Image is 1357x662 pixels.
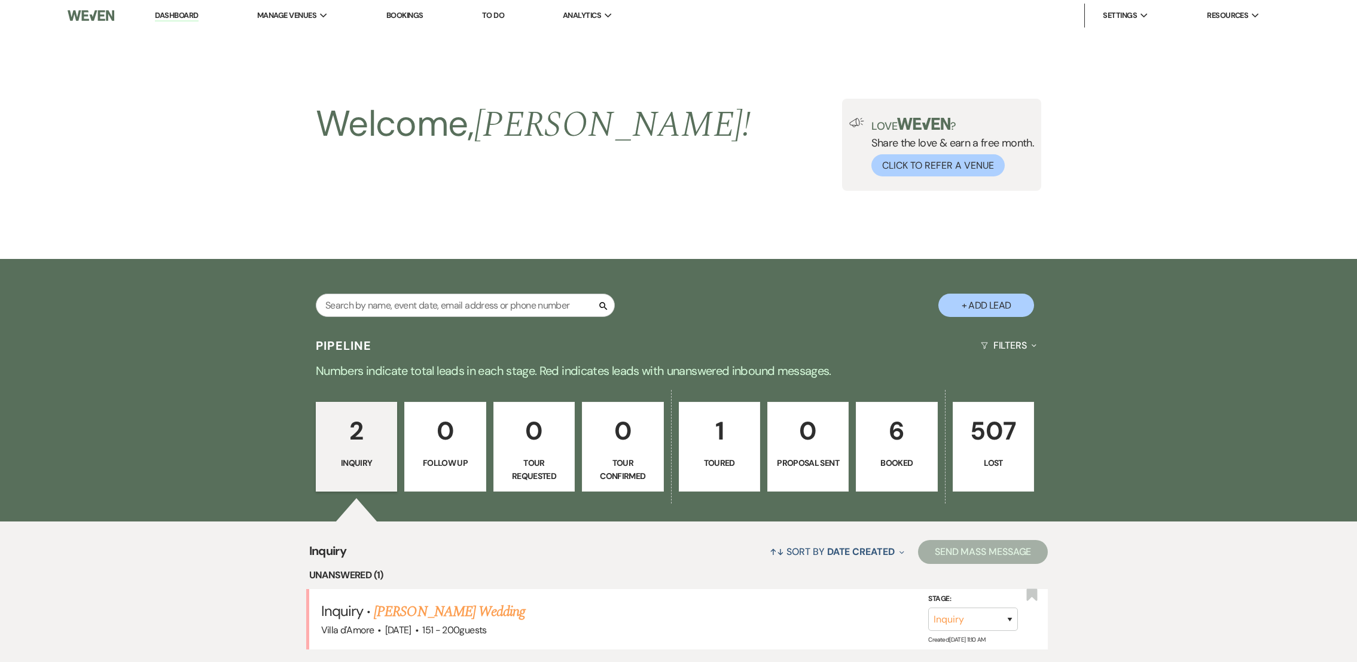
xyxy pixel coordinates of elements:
a: 0Follow Up [404,402,486,492]
a: 6Booked [856,402,937,492]
p: Proposal Sent [775,456,841,469]
p: Booked [864,456,929,469]
p: Toured [687,456,752,469]
span: Date Created [827,545,895,558]
button: Send Mass Message [918,540,1048,564]
input: Search by name, event date, email address or phone number [316,294,615,317]
li: Unanswered (1) [309,568,1048,583]
a: Bookings [386,10,423,20]
button: + Add Lead [938,294,1034,317]
a: 0Tour Requested [493,402,575,492]
p: 1 [687,411,752,451]
span: [PERSON_NAME] ! [474,97,751,152]
span: [DATE] [385,624,411,636]
div: Share the love & earn a free month. [864,118,1034,176]
p: 6 [864,411,929,451]
span: ↑↓ [770,545,784,558]
p: 2 [324,411,389,451]
span: Villa d'Amore [321,624,374,636]
label: Stage: [928,592,1018,605]
span: Analytics [563,10,601,22]
p: Lost [960,456,1026,469]
button: Filters [976,330,1041,361]
button: Click to Refer a Venue [871,154,1005,176]
a: 0Proposal Sent [767,402,849,492]
p: Inquiry [324,456,389,469]
a: [PERSON_NAME] Wedding [374,601,525,623]
h2: Welcome, [316,99,751,150]
p: Follow Up [412,456,478,469]
a: Dashboard [155,10,198,22]
p: 0 [590,411,655,451]
img: loud-speaker-illustration.svg [849,118,864,127]
p: 507 [960,411,1026,451]
span: Settings [1103,10,1137,22]
a: 2Inquiry [316,402,397,492]
button: Sort By Date Created [765,536,908,568]
p: 0 [412,411,478,451]
a: 0Tour Confirmed [582,402,663,492]
img: Weven Logo [68,3,114,28]
span: Resources [1207,10,1248,22]
span: Inquiry [309,542,347,568]
p: Tour Requested [501,456,567,483]
span: Inquiry [321,602,363,620]
h3: Pipeline [316,337,372,354]
span: Manage Venues [257,10,316,22]
span: Created: [DATE] 11:10 AM [928,636,985,643]
img: weven-logo-green.svg [897,118,950,130]
p: Love ? [871,118,1034,132]
a: To Do [482,10,504,20]
a: 507Lost [953,402,1034,492]
p: 0 [501,411,567,451]
span: 151 - 200 guests [422,624,486,636]
p: Numbers indicate total leads in each stage. Red indicates leads with unanswered inbound messages. [248,361,1109,380]
p: Tour Confirmed [590,456,655,483]
a: 1Toured [679,402,760,492]
p: 0 [775,411,841,451]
